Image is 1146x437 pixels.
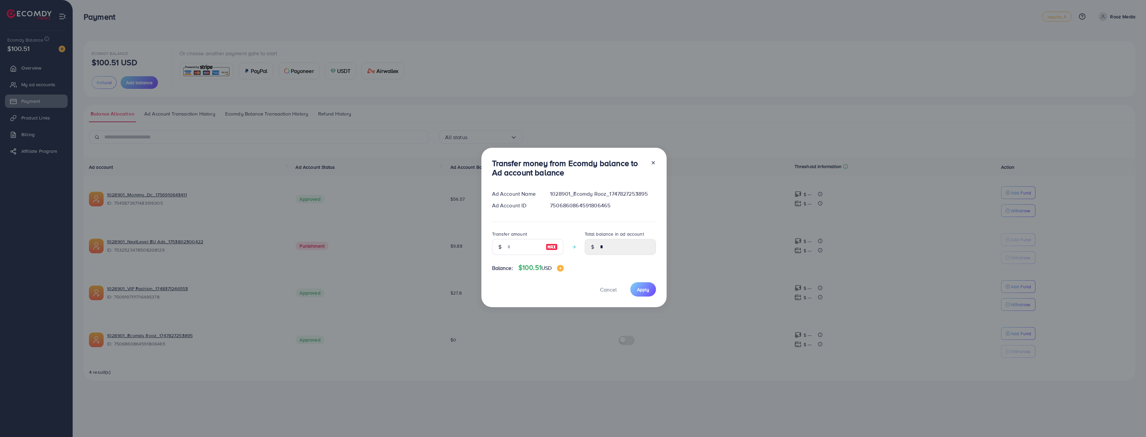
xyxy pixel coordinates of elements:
h3: Transfer money from Ecomdy balance to Ad account balance [492,158,645,178]
h4: $100.51 [518,264,564,272]
div: 1028901_Ecomdy Rooz_1747827253895 [545,190,661,198]
span: Cancel [600,286,617,293]
label: Transfer amount [492,231,527,237]
span: USD [541,264,552,272]
img: image [557,265,564,272]
span: Apply [637,286,649,293]
button: Apply [630,282,656,297]
button: Cancel [592,282,625,297]
div: Ad Account Name [487,190,545,198]
img: image [546,243,558,251]
span: Balance: [492,264,513,272]
label: Total balance in ad account [585,231,644,237]
div: Ad Account ID [487,202,545,209]
div: 7506860864591806465 [545,202,661,209]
